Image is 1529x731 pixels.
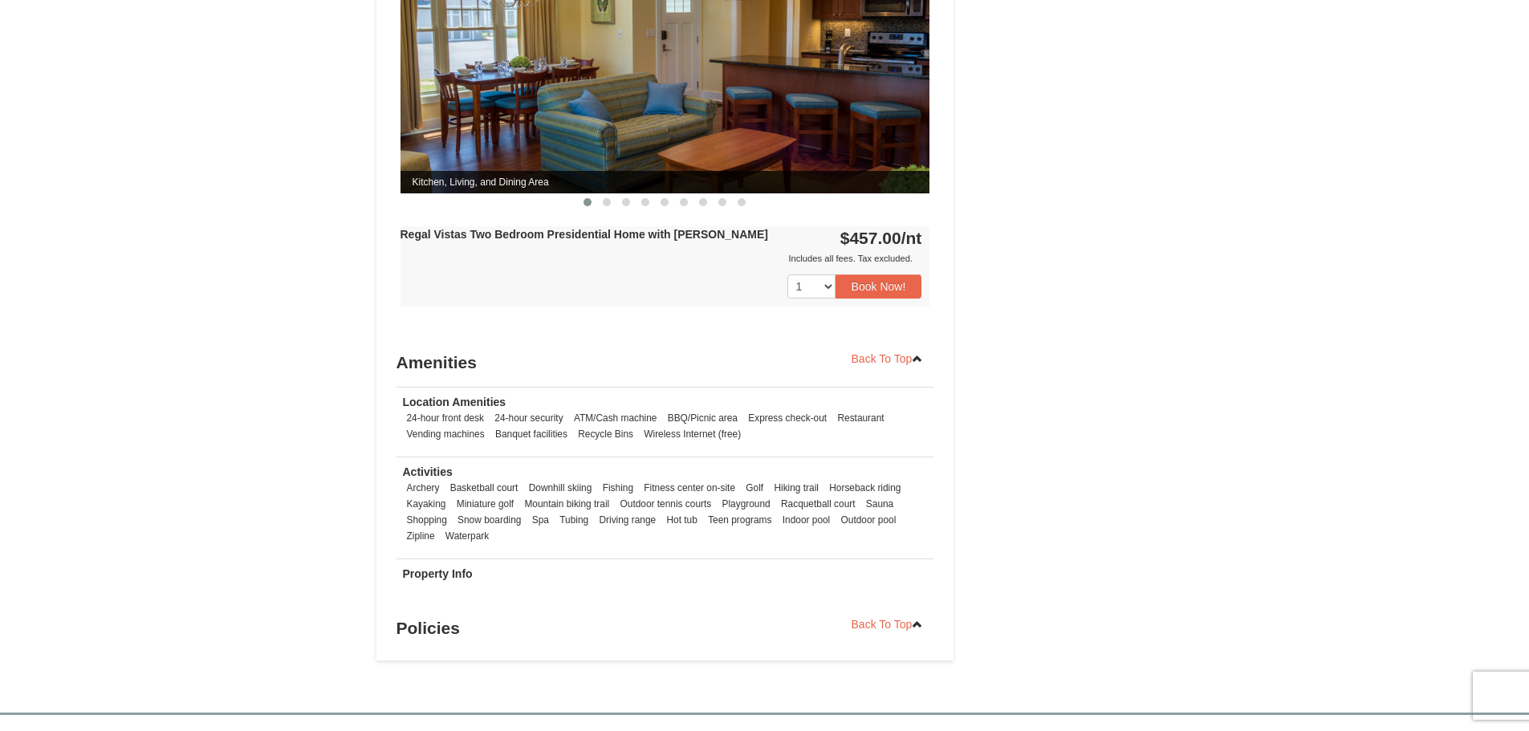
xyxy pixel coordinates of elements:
[833,410,888,426] li: Restaurant
[664,410,742,426] li: BBQ/Picnic area
[599,480,637,496] li: Fishing
[403,410,489,426] li: 24-hour front desk
[744,410,831,426] li: Express check-out
[401,250,922,266] div: Includes all fees. Tax excluded.
[825,480,905,496] li: Horseback riding
[841,347,934,371] a: Back To Top
[718,496,775,512] li: Playground
[453,512,525,528] li: Snow boarding
[837,512,901,528] li: Outdoor pool
[770,480,823,496] li: Hiking trail
[555,512,592,528] li: Tubing
[836,274,922,298] button: Book Now!
[662,512,701,528] li: Hot tub
[862,496,897,512] li: Sauna
[704,512,775,528] li: Teen programs
[528,512,553,528] li: Spa
[779,512,835,528] li: Indoor pool
[403,528,439,544] li: Zipline
[640,480,739,496] li: Fitness center on-site
[403,396,506,408] strong: Location Amenities
[401,171,930,193] span: Kitchen, Living, and Dining Area
[616,496,716,512] li: Outdoor tennis courts
[403,480,444,496] li: Archery
[525,480,596,496] li: Downhill skiing
[453,496,518,512] li: Miniature golf
[841,612,934,636] a: Back To Top
[446,480,523,496] li: Basketball court
[570,410,661,426] li: ATM/Cash machine
[901,229,922,247] span: /nt
[396,347,934,379] h3: Amenities
[403,567,473,580] strong: Property Info
[396,612,934,644] h3: Policies
[840,229,922,247] strong: $457.00
[491,426,571,442] li: Banquet facilities
[742,480,767,496] li: Golf
[441,528,493,544] li: Waterpark
[403,465,453,478] strong: Activities
[777,496,860,512] li: Racquetball court
[574,426,637,442] li: Recycle Bins
[403,426,489,442] li: Vending machines
[403,496,450,512] li: Kayaking
[401,228,768,241] strong: Regal Vistas Two Bedroom Presidential Home with [PERSON_NAME]
[595,512,660,528] li: Driving range
[403,512,451,528] li: Shopping
[640,426,745,442] li: Wireless Internet (free)
[520,496,613,512] li: Mountain biking trail
[490,410,567,426] li: 24-hour security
